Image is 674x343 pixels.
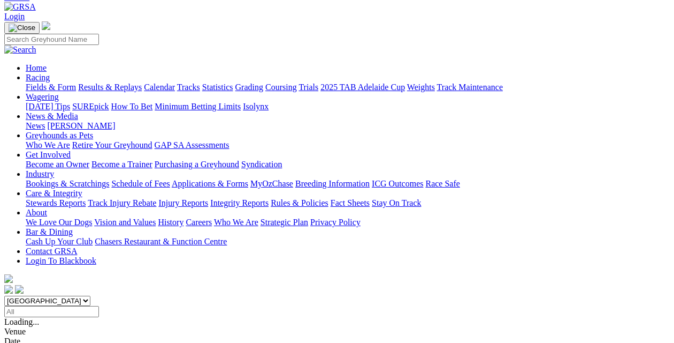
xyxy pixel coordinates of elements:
[320,83,405,92] a: 2025 TAB Adelaide Cup
[95,237,227,246] a: Chasers Restaurant & Function Centre
[15,285,24,294] img: twitter.svg
[26,189,82,198] a: Care & Integrity
[26,92,59,101] a: Wagering
[4,317,39,326] span: Loading...
[172,179,248,188] a: Applications & Forms
[4,12,25,21] a: Login
[26,198,670,208] div: Care & Integrity
[271,198,328,207] a: Rules & Policies
[250,179,293,188] a: MyOzChase
[407,83,435,92] a: Weights
[144,83,175,92] a: Calendar
[26,131,93,140] a: Greyhounds as Pets
[26,256,96,265] a: Login To Blackbook
[26,198,86,207] a: Stewards Reports
[78,83,142,92] a: Results & Replays
[4,306,99,317] input: Select date
[4,274,13,283] img: logo-grsa-white.png
[4,285,13,294] img: facebook.svg
[243,102,269,111] a: Isolynx
[331,198,370,207] a: Fact Sheets
[26,218,670,227] div: About
[310,218,361,227] a: Privacy Policy
[26,150,71,159] a: Get Involved
[111,179,170,188] a: Schedule of Fees
[372,179,423,188] a: ICG Outcomes
[155,140,229,150] a: GAP SA Assessments
[155,102,241,111] a: Minimum Betting Limits
[26,111,78,121] a: News & Media
[26,73,50,82] a: Racing
[241,160,282,169] a: Syndication
[26,121,670,131] div: News & Media
[26,160,89,169] a: Become an Owner
[214,218,258,227] a: Who We Are
[26,218,92,227] a: We Love Our Dogs
[26,237,93,246] a: Cash Up Your Club
[4,22,40,34] button: Toggle navigation
[26,83,670,92] div: Racing
[202,83,233,92] a: Statistics
[26,102,670,111] div: Wagering
[177,83,200,92] a: Tracks
[26,247,77,256] a: Contact GRSA
[91,160,152,169] a: Become a Trainer
[158,198,208,207] a: Injury Reports
[4,327,670,337] div: Venue
[26,208,47,217] a: About
[26,227,73,236] a: Bar & Dining
[26,169,54,178] a: Industry
[26,179,109,188] a: Bookings & Scratchings
[155,160,239,169] a: Purchasing a Greyhound
[26,140,670,150] div: Greyhounds as Pets
[9,24,35,32] img: Close
[295,179,370,188] a: Breeding Information
[26,83,76,92] a: Fields & Form
[26,63,47,72] a: Home
[425,179,459,188] a: Race Safe
[235,83,263,92] a: Grading
[26,237,670,247] div: Bar & Dining
[42,21,50,30] img: logo-grsa-white.png
[26,160,670,169] div: Get Involved
[47,121,115,130] a: [PERSON_NAME]
[88,198,156,207] a: Track Injury Rebate
[186,218,212,227] a: Careers
[298,83,318,92] a: Trials
[4,2,36,12] img: GRSA
[26,102,70,111] a: [DATE] Tips
[26,140,70,150] a: Who We Are
[158,218,183,227] a: History
[72,102,109,111] a: SUREpick
[94,218,156,227] a: Vision and Values
[265,83,297,92] a: Coursing
[26,179,670,189] div: Industry
[372,198,421,207] a: Stay On Track
[111,102,153,111] a: How To Bet
[26,121,45,130] a: News
[4,45,36,55] img: Search
[261,218,308,227] a: Strategic Plan
[4,34,99,45] input: Search
[437,83,503,92] a: Track Maintenance
[72,140,152,150] a: Retire Your Greyhound
[210,198,269,207] a: Integrity Reports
